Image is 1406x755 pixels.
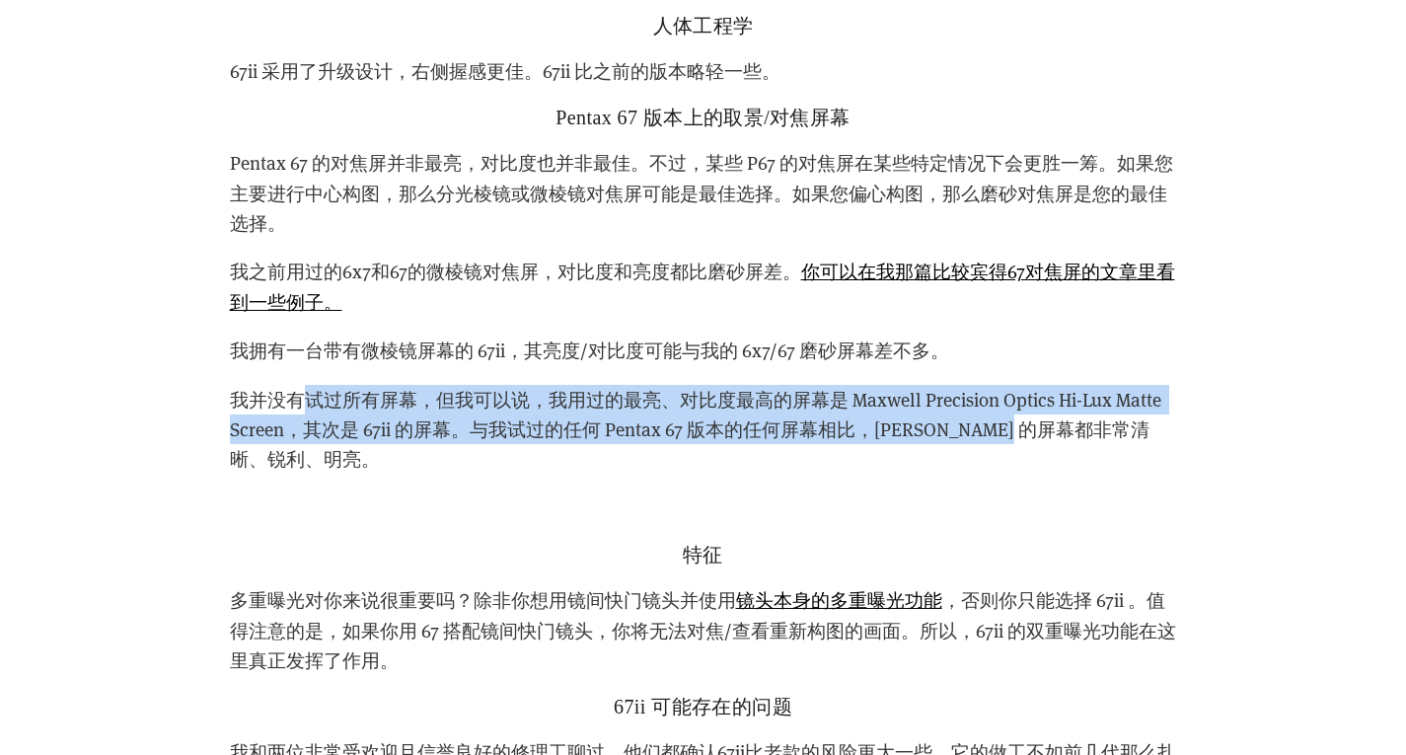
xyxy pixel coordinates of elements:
[230,587,1176,672] font: ，否则你只能选择 67ii 。值得注意的是，如果你用 67 搭配镜间快门镜头，你将无法对焦/查看重新构图的画面。所以，67ii 的双重曝光功能在这里真正发挥了作用。
[653,15,754,37] font: 人体工程学
[230,259,1175,313] a: 你可以在我那篇比较宾得67对焦屏的文章里看到一些例子。
[230,150,1173,235] font: Pentax 67 的对焦屏并非最亮，对比度也并非最佳。不过，某些 P67 的对焦屏在某些特定情况下会更胜一筹。如果您主要进行中心构图，那么分光棱镜或微棱镜对焦屏可能是最佳选择。如果您偏心构图，...
[614,696,792,717] font: 67ii 可能存在的问题
[230,387,1165,472] font: 我并没有试过所有屏幕，但我可以说，我用过的最亮、对比度最高的屏幕是 Maxwell Precision Optics Hi-Lux Matte Screen，其次是 67ii 的屏幕。与我试过的...
[230,338,949,362] font: 我拥有一台带有微棱镜屏幕的 67ii，其亮度/对比度可能与我的 6x7/67 磨砂屏幕差不多。
[736,587,942,612] a: 镜头本身的多重曝光功能
[230,259,801,283] font: 我之前用过的6x7和67的微棱镜对焦屏，对比度和亮度都比磨砂屏差。
[555,107,850,128] font: Pentax 67 版本上的取景/对焦屏幕
[683,544,723,566] font: 特征
[230,58,780,83] font: 67ii 采用了升级设计，右侧握感更佳。67ii 比之前的版本略轻一些。
[230,587,736,612] font: 多重曝光对你来说很重要吗？除非你想用镜间快门镜头并使用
